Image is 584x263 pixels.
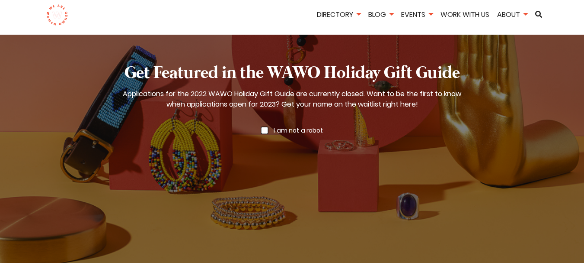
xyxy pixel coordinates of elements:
a: Search [532,11,545,18]
a: About [494,10,530,19]
img: logo [46,4,68,26]
a: Work With Us [437,10,492,19]
a: Directory [314,10,364,19]
li: Events [398,9,436,22]
li: Blog [365,9,396,22]
a: Events [398,10,436,19]
li: About [494,9,530,22]
span: I am not a robot [274,127,323,134]
li: Directory [314,9,364,22]
a: Blog [365,10,396,19]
